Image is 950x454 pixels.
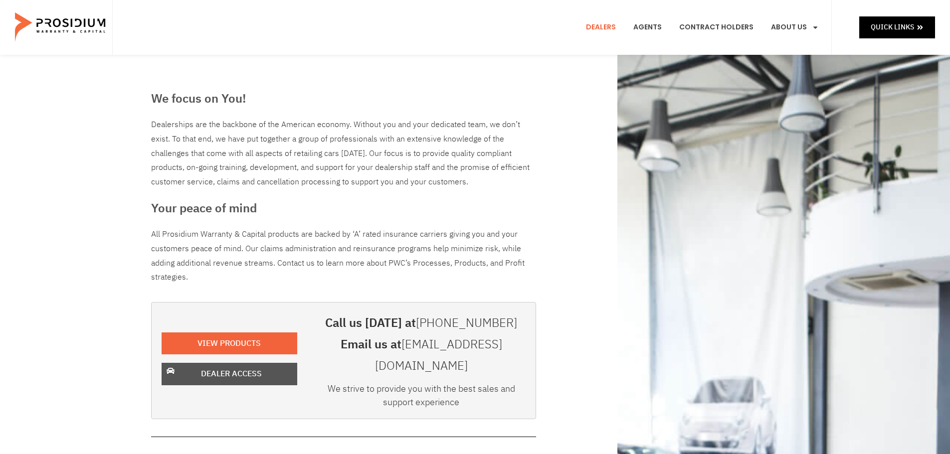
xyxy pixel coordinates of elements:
h3: Call us [DATE] at [317,312,526,334]
a: View Products [162,332,297,355]
h3: We focus on You! [151,90,536,108]
h3: Email us at [317,334,526,377]
a: [EMAIL_ADDRESS][DOMAIN_NAME] [375,335,502,375]
span: Last Name [192,1,224,8]
h3: Your peace of mind [151,199,536,217]
a: [PHONE_NUMBER] [416,314,517,332]
div: We strive to provide you with the best sales and support experience [317,382,526,414]
a: Dealer Access [162,363,297,385]
a: Contract Holders [672,9,761,46]
a: Quick Links [859,16,935,38]
nav: Menu [578,9,826,46]
a: About Us [763,9,826,46]
span: View Products [197,336,261,351]
p: All Prosidium Warranty & Capital products are backed by ‘A’ rated insurance carriers giving you a... [151,227,536,285]
span: Quick Links [871,21,914,33]
a: Agents [626,9,669,46]
div: Dealerships are the backbone of the American economy. Without you and your dedicated team, we don... [151,118,536,189]
a: Dealers [578,9,623,46]
span: Dealer Access [201,367,262,381]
